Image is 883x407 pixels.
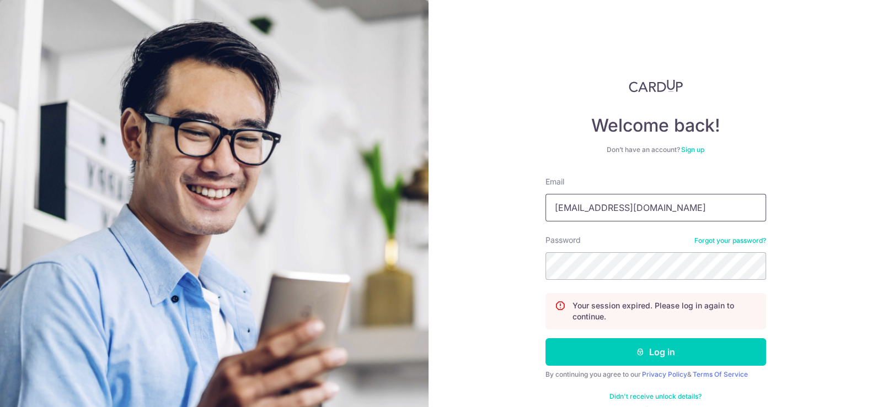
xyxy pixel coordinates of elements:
[629,79,683,93] img: CardUp Logo
[693,370,748,378] a: Terms Of Service
[545,176,564,187] label: Email
[545,338,766,366] button: Log in
[545,235,581,246] label: Password
[572,300,757,322] p: Your session expired. Please log in again to continue.
[681,145,704,154] a: Sign up
[545,370,766,379] div: By continuing you agree to our &
[694,236,766,245] a: Forgot your password?
[545,115,766,137] h4: Welcome back!
[609,392,702,401] a: Didn't receive unlock details?
[545,145,766,154] div: Don’t have an account?
[545,194,766,221] input: Enter your Email
[642,370,687,378] a: Privacy Policy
